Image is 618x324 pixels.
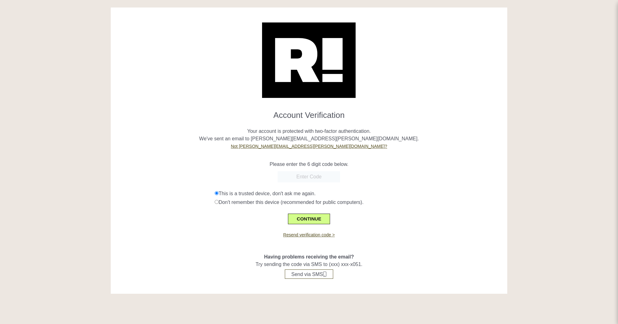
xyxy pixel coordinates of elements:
[115,120,503,150] p: Your account is protected with two-factor authentication. We've sent an email to [PERSON_NAME][EM...
[285,269,333,279] button: Send via SMS
[231,144,387,149] a: Not [PERSON_NAME][EMAIL_ADDRESS][PERSON_NAME][DOMAIN_NAME]?
[115,161,503,168] p: Please enter the 6 digit code below.
[278,171,340,182] input: Enter Code
[262,22,356,98] img: Retention.com
[115,105,503,120] h1: Account Verification
[215,190,503,197] div: This is a trusted device, don't ask me again.
[264,254,354,259] span: Having problems receiving the email?
[288,214,330,224] button: CONTINUE
[283,232,335,237] a: Resend verification code >
[215,199,503,206] div: Don't remember this device (recommended for public computers).
[115,238,503,279] div: Try sending the code via SMS to (xxx) xxx-x051.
